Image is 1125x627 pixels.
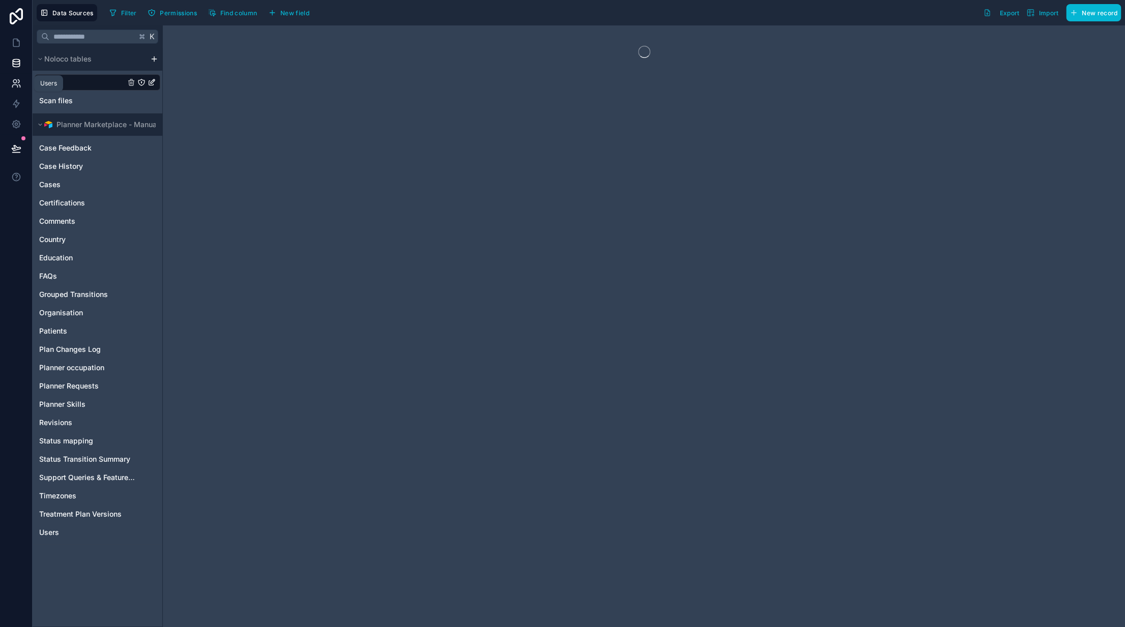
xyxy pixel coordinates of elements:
[144,5,204,20] a: Permissions
[979,4,1023,21] button: Export
[37,4,97,21] button: Data Sources
[121,9,137,17] span: Filter
[1082,9,1117,17] span: New record
[160,9,196,17] span: Permissions
[1039,9,1058,17] span: Import
[52,9,94,17] span: Data Sources
[1066,4,1121,21] button: New record
[40,79,57,87] div: Users
[220,9,257,17] span: Find column
[205,5,261,20] button: Find column
[105,5,140,20] button: Filter
[999,9,1019,17] span: Export
[265,5,313,20] button: New field
[144,5,200,20] button: Permissions
[280,9,309,17] span: New field
[1062,4,1121,21] a: New record
[149,33,156,40] span: K
[1023,4,1062,21] button: Import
